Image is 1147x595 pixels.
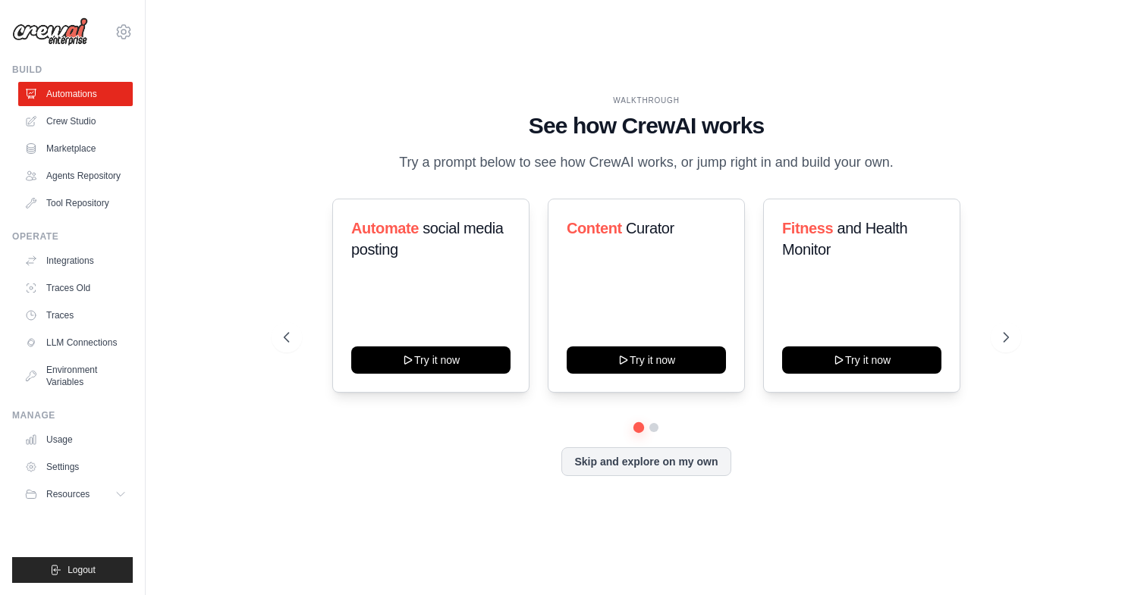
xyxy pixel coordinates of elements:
a: Marketplace [18,136,133,161]
h1: See how CrewAI works [284,112,1010,139]
a: Tool Repository [18,191,133,215]
a: Traces [18,303,133,327]
button: Skip and explore on my own [561,447,731,476]
span: Resources [46,488,90,500]
a: Crew Studio [18,109,133,133]
div: Operate [12,230,133,243]
span: Automate [351,220,419,236]
p: Try a prompt below to see how CrewAI works, or jump right in and build your own. [391,152,901,174]
button: Try it now [351,346,511,374]
a: Automations [18,82,133,106]
div: Manage [12,409,133,421]
button: Try it now [782,346,941,374]
span: and Health Monitor [782,220,907,258]
a: LLM Connections [18,330,133,355]
img: Logo [12,17,88,46]
button: Resources [18,482,133,506]
a: Integrations [18,249,133,273]
button: Try it now [567,346,726,374]
a: Environment Variables [18,358,133,394]
a: Usage [18,427,133,452]
a: Agents Repository [18,164,133,188]
span: Fitness [782,220,833,236]
button: Logout [12,557,133,583]
span: Content [567,220,622,236]
div: Build [12,64,133,76]
span: social media posting [351,220,504,258]
iframe: Chat Widget [1071,522,1147,595]
span: Curator [626,220,674,236]
a: Settings [18,455,133,479]
span: Logout [68,564,96,576]
div: WALKTHROUGH [284,95,1010,106]
a: Traces Old [18,276,133,300]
